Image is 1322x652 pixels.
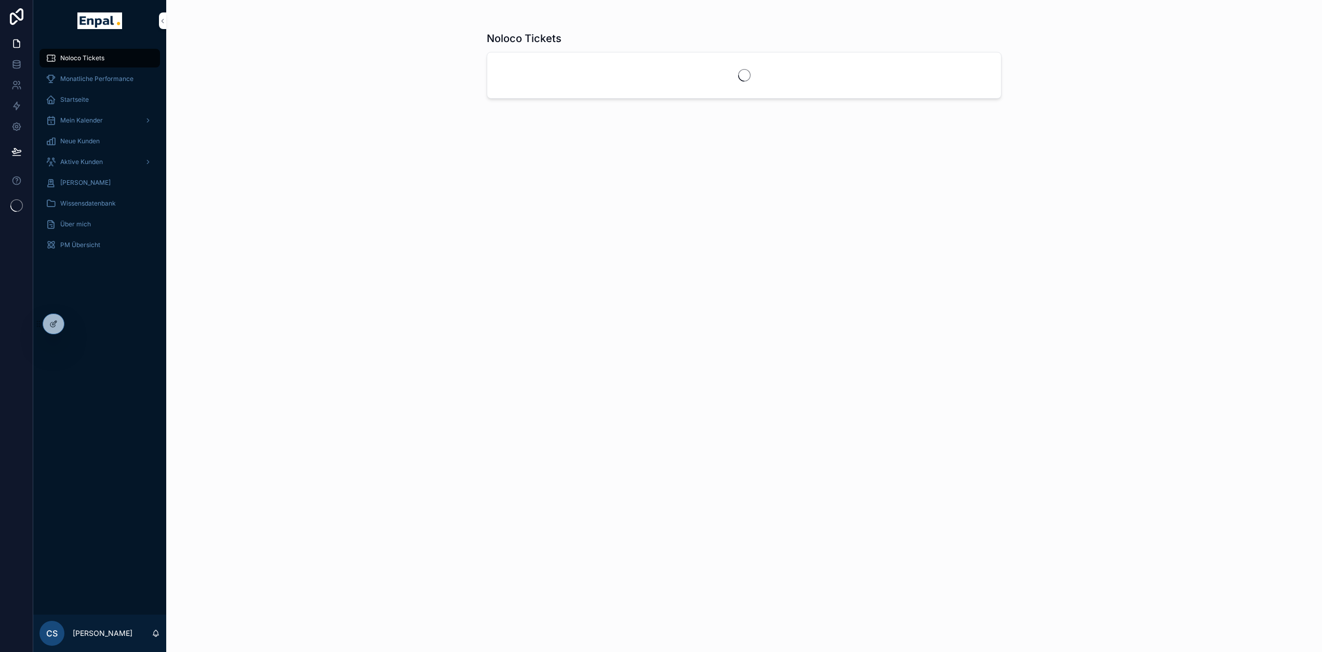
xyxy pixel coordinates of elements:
[60,75,133,83] span: Monatliche Performance
[39,70,160,88] a: Monatliche Performance
[33,42,166,268] div: scrollable content
[39,132,160,151] a: Neue Kunden
[60,241,100,249] span: PM Übersicht
[60,137,100,145] span: Neue Kunden
[60,179,111,187] span: [PERSON_NAME]
[46,627,58,640] span: CS
[39,173,160,192] a: [PERSON_NAME]
[39,194,160,213] a: Wissensdatenbank
[60,96,89,104] span: Startseite
[39,215,160,234] a: Über mich
[39,90,160,109] a: Startseite
[39,153,160,171] a: Aktive Kunden
[39,236,160,254] a: PM Übersicht
[60,158,103,166] span: Aktive Kunden
[60,116,103,125] span: Mein Kalender
[60,220,91,228] span: Über mich
[39,111,160,130] a: Mein Kalender
[487,31,562,46] h1: Noloco Tickets
[73,628,132,639] p: [PERSON_NAME]
[39,49,160,67] a: Noloco Tickets
[60,199,116,208] span: Wissensdatenbank
[77,12,122,29] img: App logo
[60,54,104,62] span: Noloco Tickets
